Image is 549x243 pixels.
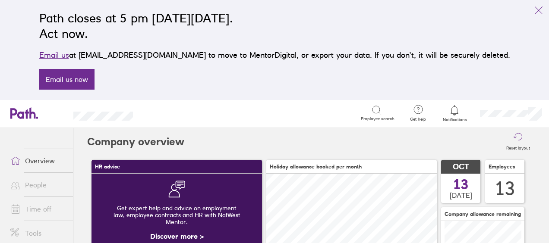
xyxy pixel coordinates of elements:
[441,117,469,122] span: Notifications
[3,200,73,218] a: Time off
[3,176,73,193] a: People
[95,164,120,170] span: HR advice
[150,232,204,240] a: Discover more >
[495,178,515,199] div: 13
[453,178,469,191] span: 13
[501,143,535,151] label: Reset layout
[489,164,515,170] span: Employees
[441,104,469,122] a: Notifications
[404,117,432,122] span: Get help
[453,162,469,171] span: OCT
[39,49,510,61] p: at [EMAIL_ADDRESS][DOMAIN_NAME] to move to MentorDigital, or export your data. If you don’t, it w...
[156,109,178,117] div: Search
[39,50,69,59] a: Email us
[87,128,184,156] h2: Company overview
[98,198,255,232] div: Get expert help and advice on employment law, employee contracts and HR with NatWest Mentor.
[39,10,510,41] h2: Path closes at 5 pm [DATE][DATE]. Act now.
[3,152,73,169] a: Overview
[445,211,521,217] span: Company allowance remaining
[3,224,73,242] a: Tools
[39,69,95,90] a: Email us now
[450,191,472,199] span: [DATE]
[361,116,394,121] span: Employee search
[270,164,362,170] span: Holiday allowance booked per month
[501,128,535,156] button: Reset layout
